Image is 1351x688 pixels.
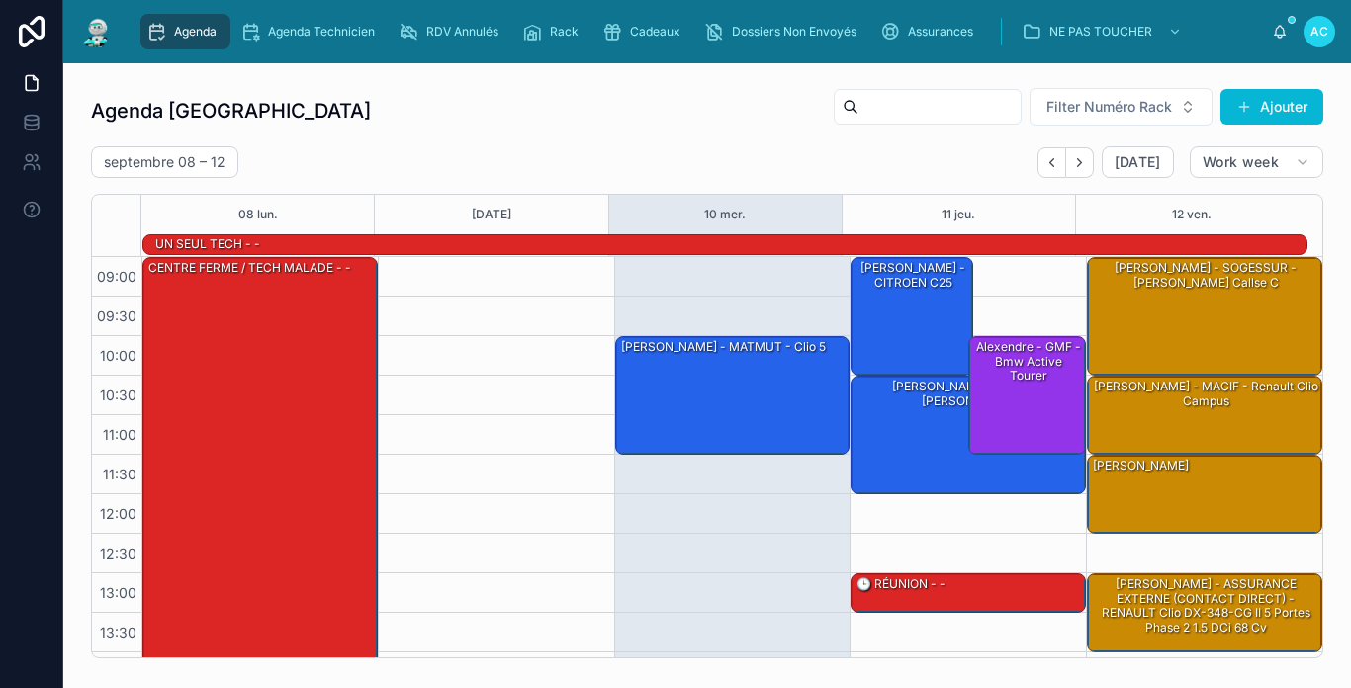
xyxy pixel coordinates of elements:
[852,574,1085,612] div: 🕒 RÉUNION - -
[1220,89,1323,125] button: Ajouter
[1088,456,1321,533] div: [PERSON_NAME]
[852,258,972,375] div: [PERSON_NAME] - CITROEN c25
[1066,147,1094,178] button: Next
[1115,153,1161,171] span: [DATE]
[619,338,828,356] div: [PERSON_NAME] - MATMUT - Clio 5
[1088,258,1321,375] div: [PERSON_NAME] - SOGESSUR - [PERSON_NAME] callse c
[131,10,1272,53] div: scrollable content
[855,378,1084,410] div: [PERSON_NAME] - MACIF - [PERSON_NAME]
[942,195,975,234] button: 11 jeu.
[426,24,498,40] span: RDV Annulés
[1030,88,1213,126] button: Select Button
[79,16,115,47] img: App logo
[1046,97,1172,117] span: Filter Numéro Rack
[1190,146,1323,178] button: Work week
[140,14,230,49] a: Agenda
[98,466,141,482] span: 11:30
[95,387,141,403] span: 10:30
[153,235,262,253] div: UN SEUL TECH - -
[95,584,141,601] span: 13:00
[1037,147,1066,178] button: Back
[972,338,1084,385] div: Alexendre - GMF - bmw active tourer
[596,14,694,49] a: Cadeaux
[92,268,141,285] span: 09:00
[1091,457,1191,474] div: [PERSON_NAME]
[91,97,371,125] h1: Agenda [GEOGRAPHIC_DATA]
[95,624,141,641] span: 13:30
[698,14,870,49] a: Dossiers Non Envoyés
[104,152,225,172] h2: septembre 08 – 12
[855,575,947,593] div: 🕒 RÉUNION - -
[1102,146,1174,178] button: [DATE]
[616,337,850,454] div: [PERSON_NAME] - MATMUT - Clio 5
[1088,377,1321,454] div: [PERSON_NAME] - MACIF - Renault clio campus
[95,545,141,561] span: 12:30
[1091,378,1320,410] div: [PERSON_NAME] - MACIF - Renault clio campus
[732,24,856,40] span: Dossiers Non Envoyés
[630,24,680,40] span: Cadeaux
[268,24,375,40] span: Agenda Technicien
[92,307,141,324] span: 09:30
[393,14,512,49] a: RDV Annulés
[852,377,1085,493] div: [PERSON_NAME] - MACIF - [PERSON_NAME]
[1088,574,1321,651] div: [PERSON_NAME] - ASSURANCE EXTERNE (CONTACT DIRECT) - RENAULT Clio DX-348-CG II 5 Portes Phase 2 1...
[153,234,262,254] div: UN SEUL TECH - -
[1172,195,1212,234] button: 12 ven.
[238,195,278,234] button: 08 lun.
[1091,575,1320,637] div: [PERSON_NAME] - ASSURANCE EXTERNE (CONTACT DIRECT) - RENAULT Clio DX-348-CG II 5 Portes Phase 2 1...
[704,195,746,234] button: 10 mer.
[550,24,579,40] span: Rack
[516,14,592,49] a: Rack
[908,24,973,40] span: Assurances
[1049,24,1152,40] span: NE PAS TOUCHER
[472,195,511,234] button: [DATE]
[1016,14,1192,49] a: NE PAS TOUCHER
[98,426,141,443] span: 11:00
[874,14,987,49] a: Assurances
[174,24,217,40] span: Agenda
[1310,24,1328,40] span: AC
[1091,259,1320,292] div: [PERSON_NAME] - SOGESSUR - [PERSON_NAME] callse c
[95,505,141,522] span: 12:00
[95,347,141,364] span: 10:00
[1203,153,1279,171] span: Work week
[234,14,389,49] a: Agenda Technicien
[146,259,353,277] div: CENTRE FERME / TECH MALADE - -
[855,259,971,292] div: [PERSON_NAME] - CITROEN c25
[969,337,1085,454] div: Alexendre - GMF - bmw active tourer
